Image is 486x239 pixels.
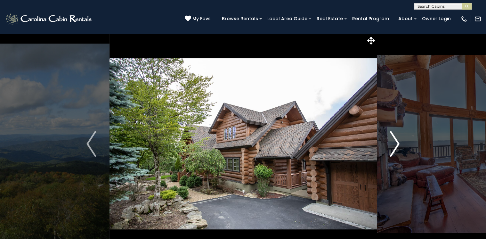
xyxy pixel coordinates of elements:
[474,15,481,22] img: mail-regular-white.png
[86,131,96,157] img: arrow
[185,15,212,22] a: My Favs
[219,14,261,24] a: Browse Rentals
[264,14,311,24] a: Local Area Guide
[395,14,416,24] a: About
[419,14,454,24] a: Owner Login
[313,14,346,24] a: Real Estate
[390,131,400,157] img: arrow
[5,12,93,25] img: White-1-2.png
[349,14,392,24] a: Rental Program
[192,15,211,22] span: My Favs
[460,15,467,22] img: phone-regular-white.png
